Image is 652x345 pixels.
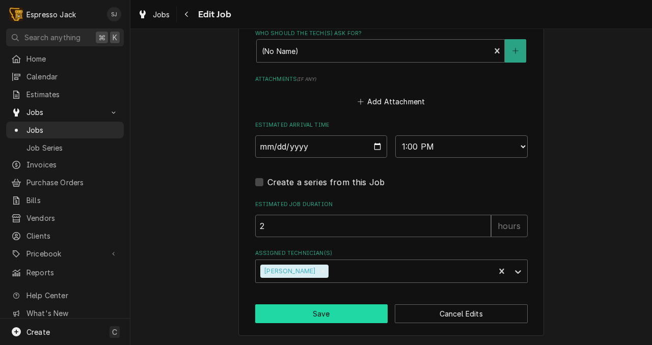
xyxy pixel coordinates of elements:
a: Jobs [6,122,124,138]
button: Create New Contact [505,39,526,63]
a: Home [6,50,124,67]
div: Estimated Arrival Time [255,121,528,157]
span: Home [26,53,119,64]
span: Estimates [26,89,119,100]
div: Espresso Jack [26,9,76,20]
a: Job Series [6,139,124,156]
label: Attachments [255,75,528,83]
span: Pricebook [26,248,103,259]
div: Samantha Janssen's Avatar [107,7,121,21]
span: ⌘ [98,32,105,43]
button: Cancel Edits [395,304,528,323]
span: Jobs [26,107,103,118]
span: Reports [26,267,119,278]
span: Edit Job [195,8,231,21]
span: Calendar [26,71,119,82]
span: Bills [26,195,119,206]
a: Clients [6,227,124,244]
a: Go to Jobs [6,104,124,121]
span: K [113,32,117,43]
input: Date [255,135,388,158]
span: C [112,327,117,337]
button: Save [255,304,388,323]
a: Go to Help Center [6,287,124,304]
span: Create [26,328,50,336]
label: Who should the tech(s) ask for? [255,30,528,38]
a: Purchase Orders [6,174,124,191]
label: Estimated Arrival Time [255,121,528,129]
label: Create a series from this Job [267,176,385,188]
button: Navigate back [179,6,195,22]
span: Search anything [24,32,80,43]
div: [PERSON_NAME] [260,265,317,278]
select: Time Select [395,135,528,158]
a: Jobs [133,6,174,23]
button: Search anything⌘K [6,28,124,46]
a: Reports [6,264,124,281]
span: Jobs [153,9,170,20]
a: Calendar [6,68,124,85]
a: Vendors [6,210,124,226]
div: Button Group Row [255,304,528,323]
span: Help Center [26,290,118,301]
a: Go to What's New [6,305,124,322]
div: Remove Samantha Janssen [317,265,329,278]
button: Add Attachment [356,95,427,109]
label: Estimated Job Duration [255,200,528,209]
label: Assigned Technician(s) [255,249,528,257]
span: Job Series [26,142,119,153]
div: Assigned Technician(s) [255,249,528,282]
div: Button Group [255,304,528,323]
div: Estimated Job Duration [255,200,528,237]
span: Purchase Orders [26,177,119,188]
a: Go to Pricebook [6,245,124,262]
span: Vendors [26,213,119,223]
span: Invoices [26,159,119,170]
a: Invoices [6,156,124,173]
div: Espresso Jack's Avatar [9,7,23,21]
span: ( if any ) [297,76,316,82]
span: Clients [26,231,119,241]
span: Jobs [26,125,119,135]
svg: Create New Contact [512,47,519,54]
a: Estimates [6,86,124,103]
div: SJ [107,7,121,21]
div: hours [491,215,528,237]
div: Who should the tech(s) ask for? [255,30,528,63]
a: Bills [6,192,124,209]
div: E [9,7,23,21]
span: What's New [26,308,118,319]
div: Attachments [255,75,528,109]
